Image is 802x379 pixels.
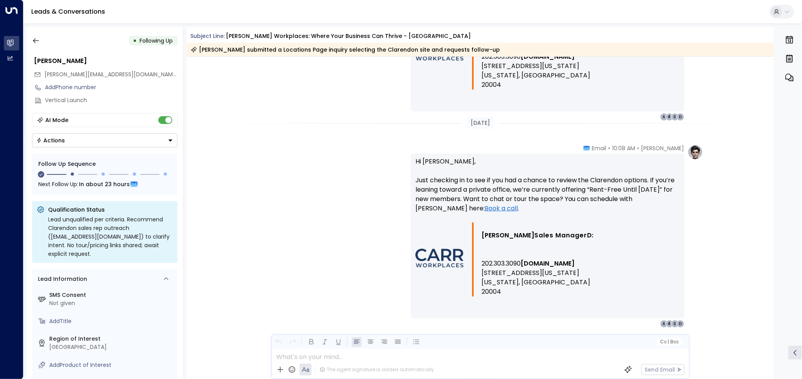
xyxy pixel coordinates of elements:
[274,337,284,347] button: Undo
[32,133,177,147] div: Button group with a nested menu
[671,320,679,328] div: S
[36,137,65,144] div: Actions
[609,144,610,152] span: •
[45,70,177,79] span: david@verticallaunch.com
[485,204,518,213] a: Book a call
[32,133,177,147] button: Actions
[660,339,678,345] span: Cc Bcc
[79,180,130,189] span: In about 23 hours
[320,366,434,373] div: The agent signature is added automatically
[191,32,225,40] span: Subject Line:
[45,70,178,78] span: [PERSON_NAME][EMAIL_ADDRESS][DOMAIN_NAME]
[50,343,174,351] div: [GEOGRAPHIC_DATA]
[38,160,171,168] div: Follow Up Sequence
[46,116,69,124] div: AI Mode
[50,317,174,325] div: AddTitle
[482,52,521,61] span: 202.303.3090
[657,338,682,346] button: Cc|Bcc
[482,268,609,296] span: [STREET_ADDRESS][US_STATE] [US_STATE], [GEOGRAPHIC_DATA] 20004
[133,34,137,48] div: •
[415,157,680,223] p: Hi [PERSON_NAME], Just checking in to see if you had a chance to review the Clarendon options. If...
[637,144,639,152] span: •
[50,299,174,307] div: Not given
[660,320,668,328] div: A
[226,32,471,40] div: [PERSON_NAME] Workplaces: Where Your Business Can Thrive - [GEOGRAPHIC_DATA]
[415,223,680,296] div: Signature
[50,361,174,369] div: AddProduct of Interest
[641,144,684,152] span: [PERSON_NAME]
[687,144,703,160] img: profile-logo.png
[36,275,88,283] div: Lead Information
[521,52,575,61] a: [DOMAIN_NAME]
[482,259,521,268] span: 202.303.3090
[534,231,587,240] span: Sales Manager
[48,215,173,258] div: Lead unqualified per criteria. Recommend Clarendon sales rep outreach ([EMAIL_ADDRESS][DOMAIN_NAM...
[50,291,174,299] label: SMS Consent
[482,61,609,90] span: [STREET_ADDRESS][US_STATE] [US_STATE], [GEOGRAPHIC_DATA] 20004
[668,339,669,345] span: |
[34,56,177,66] div: [PERSON_NAME]
[31,7,105,16] a: Leads & Conversations
[467,117,493,129] div: [DATE]
[140,37,173,45] span: Following Up
[191,46,500,54] div: [PERSON_NAME] submitted a Locations Page inquiry selecting the Clarendon site and requests follow-up
[288,337,297,347] button: Redo
[521,259,575,268] a: [DOMAIN_NAME]
[50,335,174,343] label: Region of Interest
[48,206,173,214] p: Qualification Status
[587,231,593,240] span: D:
[677,320,684,328] div: D
[415,249,464,268] img: AIorK4wmdUJwxG-Ohli4_RqUq38BnJAHKKEYH_xSlvu27wjOc-0oQwkM4SVe9z6dKjMHFqNbWJnNn1sJRSAT
[45,83,177,92] div: AddPhone number
[45,96,177,104] div: Vertical Launch
[666,320,673,328] div: 4
[592,144,607,152] span: Email
[612,144,636,152] span: 10:08 AM
[482,231,534,240] span: [PERSON_NAME]
[38,180,171,189] div: Next Follow Up:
